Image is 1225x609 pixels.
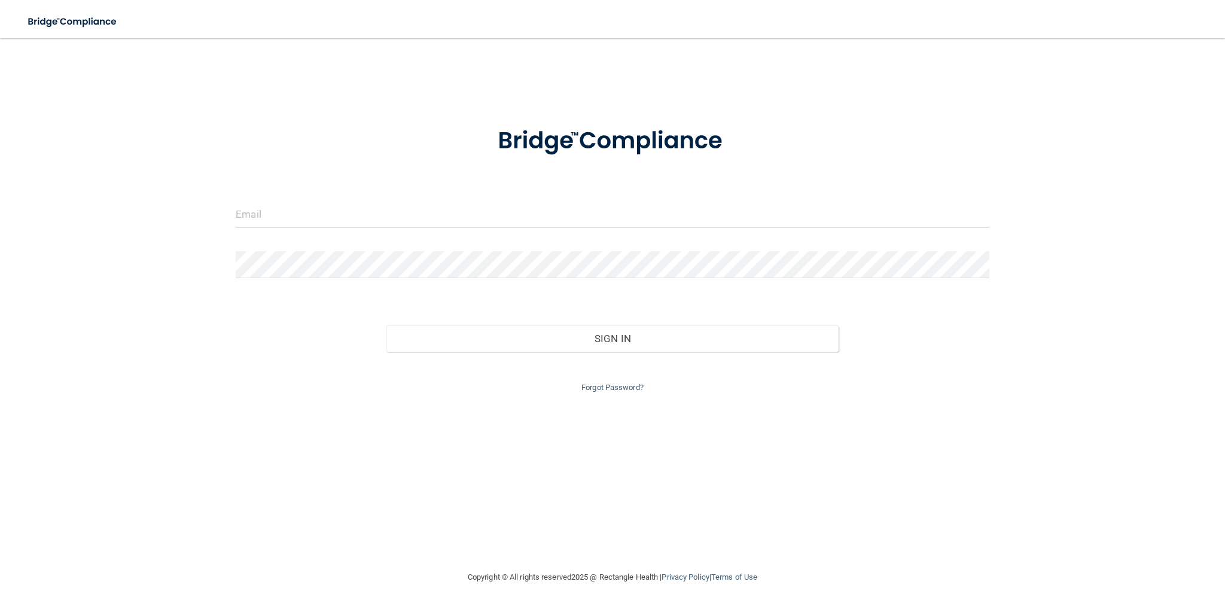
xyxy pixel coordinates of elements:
[662,573,709,581] a: Privacy Policy
[711,573,757,581] a: Terms of Use
[386,325,839,352] button: Sign In
[581,383,644,392] a: Forgot Password?
[236,201,989,228] input: Email
[18,10,128,34] img: bridge_compliance_login_screen.278c3ca4.svg
[473,110,752,172] img: bridge_compliance_login_screen.278c3ca4.svg
[394,558,831,596] div: Copyright © All rights reserved 2025 @ Rectangle Health | |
